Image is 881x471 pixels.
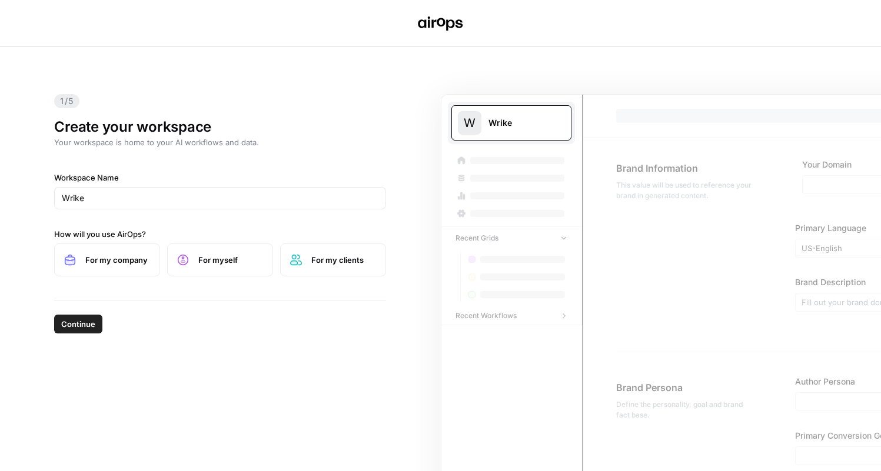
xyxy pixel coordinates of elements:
span: For my clients [311,254,376,266]
button: Continue [54,315,102,333]
h1: Create your workspace [54,118,386,136]
span: For myself [198,254,263,266]
span: W [464,115,476,131]
label: Workspace Name [54,172,386,183]
span: For my company [85,254,150,266]
span: 1/5 [54,94,79,108]
input: SpaceOps [62,192,378,204]
label: How will you use AirOps? [54,228,386,240]
span: Continue [61,318,95,330]
p: Your workspace is home to your AI workflows and data. [54,136,386,148]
